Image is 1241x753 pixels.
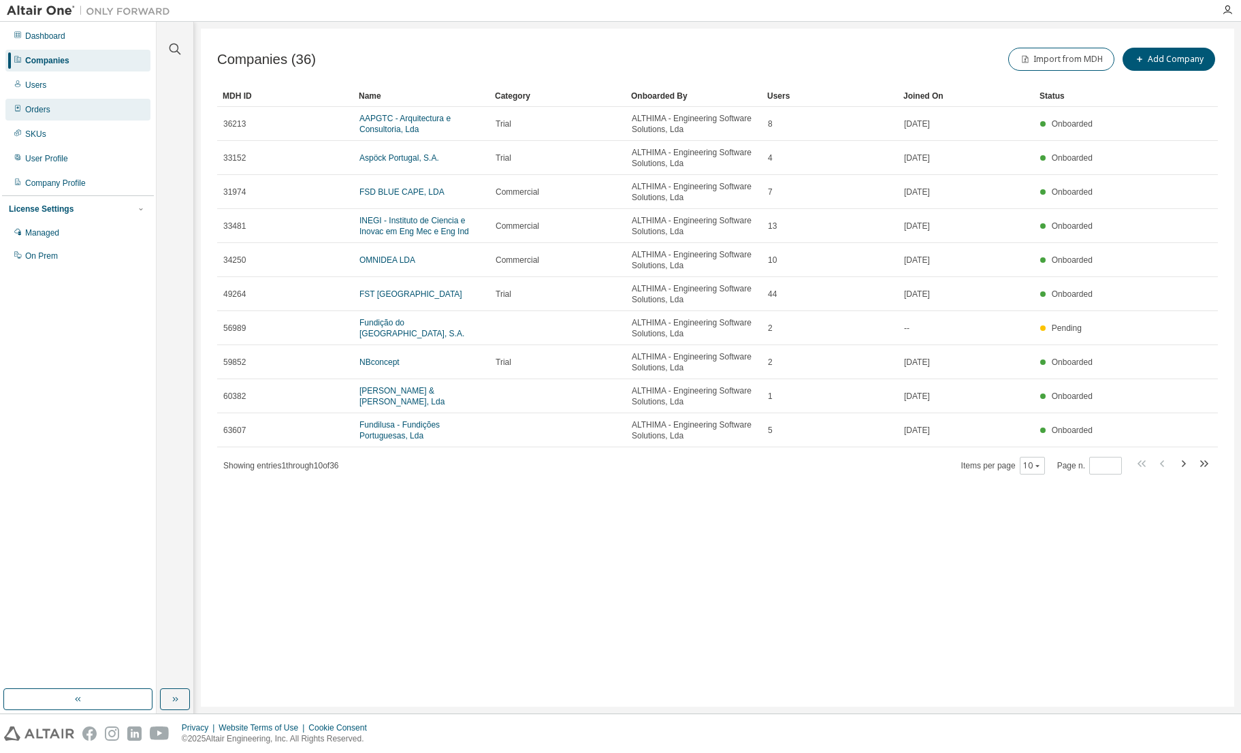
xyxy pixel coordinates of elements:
span: 4 [768,153,773,163]
a: [PERSON_NAME] & [PERSON_NAME], Lda [359,386,445,406]
span: Trial [496,357,511,368]
div: Users [25,80,46,91]
span: Showing entries 1 through 10 of 36 [223,461,339,470]
span: ALTHIMA - Engineering Software Solutions, Lda [632,351,756,373]
a: NBconcept [359,357,400,367]
a: Aspöck Portugal, S.A. [359,153,439,163]
button: 10 [1023,460,1042,471]
div: Joined On [903,85,1029,107]
div: Dashboard [25,31,65,42]
span: Onboarded [1052,119,1093,129]
span: ALTHIMA - Engineering Software Solutions, Lda [632,249,756,271]
span: Onboarded [1052,289,1093,299]
span: 34250 [223,255,246,266]
div: License Settings [9,204,74,214]
div: Companies [25,55,69,66]
span: 1 [768,391,773,402]
img: Altair One [7,4,177,18]
span: Trial [496,118,511,129]
span: [DATE] [904,153,930,163]
div: Status [1039,85,1136,107]
span: Companies (36) [217,52,316,67]
span: 44 [768,289,777,300]
span: [DATE] [904,118,930,129]
span: [DATE] [904,255,930,266]
span: 7 [768,187,773,197]
a: INEGI - Instituto de Ciencia e Inovac em Eng Mec e Eng Ind [359,216,469,236]
a: FSD BLUE CAPE, LDA [359,187,445,197]
span: Onboarded [1052,357,1093,367]
div: SKUs [25,129,46,140]
a: OMNIDEA LDA [359,255,415,265]
span: 10 [768,255,777,266]
span: Page n. [1057,457,1122,475]
div: On Prem [25,251,58,261]
a: Fundilusa - Fundições Portuguesas, Lda [359,420,440,440]
span: Onboarded [1052,187,1093,197]
span: Onboarded [1052,153,1093,163]
img: altair_logo.svg [4,726,74,741]
span: -- [904,323,909,334]
div: Website Terms of Use [219,722,308,733]
span: 63607 [223,425,246,436]
span: [DATE] [904,425,930,436]
button: Add Company [1123,48,1215,71]
span: 2 [768,323,773,334]
span: [DATE] [904,357,930,368]
span: Commercial [496,187,539,197]
span: 2 [768,357,773,368]
span: Onboarded [1052,391,1093,401]
a: FST [GEOGRAPHIC_DATA] [359,289,462,299]
span: [DATE] [904,187,930,197]
div: Privacy [182,722,219,733]
span: Trial [496,153,511,163]
span: [DATE] [904,221,930,231]
span: Onboarded [1052,255,1093,265]
span: ALTHIMA - Engineering Software Solutions, Lda [632,181,756,203]
span: Trial [496,289,511,300]
img: linkedin.svg [127,726,142,741]
span: ALTHIMA - Engineering Software Solutions, Lda [632,317,756,339]
span: Pending [1052,323,1082,333]
span: Items per page [961,457,1045,475]
span: ALTHIMA - Engineering Software Solutions, Lda [632,283,756,305]
button: Import from MDH [1008,48,1114,71]
span: [DATE] [904,289,930,300]
span: Commercial [496,255,539,266]
div: Company Profile [25,178,86,189]
span: 33152 [223,153,246,163]
img: youtube.svg [150,726,170,741]
span: Commercial [496,221,539,231]
span: Onboarded [1052,221,1093,231]
span: 59852 [223,357,246,368]
div: Name [359,85,484,107]
span: 56989 [223,323,246,334]
span: ALTHIMA - Engineering Software Solutions, Lda [632,419,756,441]
span: ALTHIMA - Engineering Software Solutions, Lda [632,215,756,237]
span: 60382 [223,391,246,402]
img: instagram.svg [105,726,119,741]
img: facebook.svg [82,726,97,741]
div: Cookie Consent [308,722,374,733]
span: Onboarded [1052,426,1093,435]
a: AAPGTC - Arquitectura e Consultoria, Lda [359,114,451,134]
div: User Profile [25,153,68,164]
span: 49264 [223,289,246,300]
span: 31974 [223,187,246,197]
a: Fundição do [GEOGRAPHIC_DATA], S.A. [359,318,464,338]
span: 33481 [223,221,246,231]
div: Users [767,85,892,107]
span: [DATE] [904,391,930,402]
div: MDH ID [223,85,348,107]
span: 36213 [223,118,246,129]
span: 13 [768,221,777,231]
div: Managed [25,227,59,238]
span: ALTHIMA - Engineering Software Solutions, Lda [632,147,756,169]
span: ALTHIMA - Engineering Software Solutions, Lda [632,385,756,407]
div: Orders [25,104,50,115]
span: ALTHIMA - Engineering Software Solutions, Lda [632,113,756,135]
div: Category [495,85,620,107]
span: 8 [768,118,773,129]
span: 5 [768,425,773,436]
div: Onboarded By [631,85,756,107]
